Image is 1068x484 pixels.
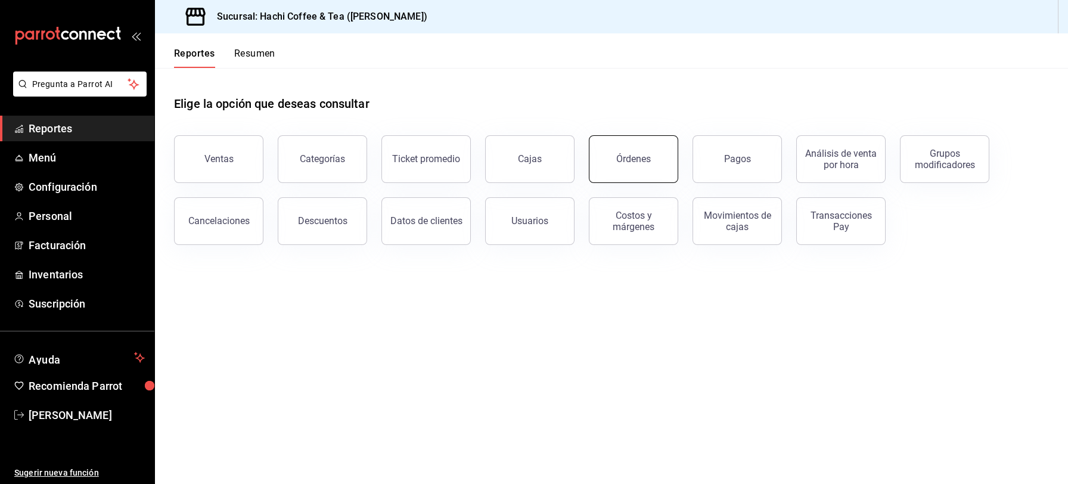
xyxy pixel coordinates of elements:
[796,135,886,183] button: Análisis de venta por hora
[13,72,147,97] button: Pregunta a Parrot AI
[32,78,128,91] span: Pregunta a Parrot AI
[485,197,575,245] button: Usuarios
[29,378,145,394] span: Recomienda Parrot
[390,215,462,227] div: Datos de clientes
[29,407,145,423] span: [PERSON_NAME]
[392,153,460,165] div: Ticket promedio
[518,153,542,165] div: Cajas
[485,135,575,183] button: Cajas
[300,153,345,165] div: Categorías
[29,150,145,166] span: Menú
[589,135,678,183] button: Órdenes
[29,266,145,283] span: Inventarios
[29,120,145,136] span: Reportes
[597,210,670,232] div: Costos y márgenes
[204,153,234,165] div: Ventas
[796,197,886,245] button: Transacciones Pay
[693,135,782,183] button: Pagos
[207,10,427,24] h3: Sucursal: Hachi Coffee & Tea ([PERSON_NAME])
[381,197,471,245] button: Datos de clientes
[29,296,145,312] span: Suscripción
[278,197,367,245] button: Descuentos
[804,148,878,170] div: Análisis de venta por hora
[693,197,782,245] button: Movimientos de cajas
[298,215,347,227] div: Descuentos
[174,197,263,245] button: Cancelaciones
[174,95,370,113] h1: Elige la opción que deseas consultar
[174,48,215,68] button: Reportes
[278,135,367,183] button: Categorías
[589,197,678,245] button: Costos y márgenes
[29,350,129,365] span: Ayuda
[14,467,145,479] span: Sugerir nueva función
[700,210,774,232] div: Movimientos de cajas
[131,31,141,41] button: open_drawer_menu
[724,153,751,165] div: Pagos
[616,153,651,165] div: Órdenes
[511,215,548,227] div: Usuarios
[174,135,263,183] button: Ventas
[8,86,147,99] a: Pregunta a Parrot AI
[908,148,982,170] div: Grupos modificadores
[174,48,275,68] div: navigation tabs
[804,210,878,232] div: Transacciones Pay
[188,215,250,227] div: Cancelaciones
[381,135,471,183] button: Ticket promedio
[234,48,275,68] button: Resumen
[29,179,145,195] span: Configuración
[900,135,989,183] button: Grupos modificadores
[29,237,145,253] span: Facturación
[29,208,145,224] span: Personal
